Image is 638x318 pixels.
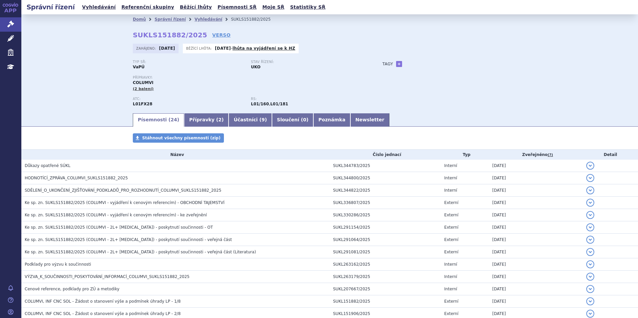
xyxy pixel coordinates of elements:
a: lhůta na vyjádření se k HZ [233,46,295,51]
a: Písemnosti (24) [133,113,184,127]
td: [DATE] [489,209,583,221]
a: Běžící lhůty [178,3,214,12]
button: detail [586,260,594,268]
span: Interní [444,163,457,168]
strong: monoklonální protilátky a konjugáty protilátka – léčivo [251,102,269,106]
span: Externí [444,225,458,230]
td: SUKL291154/2025 [330,221,441,234]
span: Externí [444,213,458,217]
a: + [396,61,402,67]
span: Externí [444,311,458,316]
td: SUKL263162/2025 [330,258,441,271]
span: COLUMVI, INF CNC SOL - Žádost o stanovení výše a podmínek úhrady LP - 1/8 [25,299,181,304]
span: Externí [444,237,458,242]
p: Stav řízení: [251,60,362,64]
td: [DATE] [489,172,583,184]
abbr: (?) [548,153,553,157]
td: [DATE] [489,197,583,209]
span: Ke sp. zn. SUKLS151882/2025 (COLUMVI - vyjádření k cenovým referencím) - OBCHODNÍ TAJEMSTVÍ [25,200,225,205]
span: Důkazy opatřené SÚKL [25,163,70,168]
a: Správní řízení [154,17,186,22]
a: VERSO [212,32,231,38]
a: Vyhledávání [80,3,118,12]
span: (2 balení) [133,87,154,91]
button: detail [586,211,594,219]
a: Sloučení (0) [272,113,313,127]
span: 2 [218,117,222,122]
td: SUKL207667/2025 [330,283,441,295]
h2: Správní řízení [21,2,80,12]
div: , [251,97,369,107]
a: Newsletter [350,113,389,127]
span: Externí [444,200,458,205]
strong: [DATE] [159,46,175,51]
button: detail [586,248,594,256]
button: detail [586,186,594,194]
a: Účastníci (9) [229,113,272,127]
td: [DATE] [489,258,583,271]
span: Externí [444,250,458,254]
span: Stáhnout všechny písemnosti (zip) [142,136,221,140]
span: Interní [444,188,457,193]
button: detail [586,310,594,318]
span: Podklady pro výzvu k součinnosti [25,262,91,267]
strong: [DATE] [215,46,231,51]
th: Zveřejněno [489,150,583,160]
td: SUKL151882/2025 [330,295,441,308]
strong: glofitamab pro indikaci relabující / refrakterní difuzní velkobuněčný B-lymfom (DLBCL) [270,102,288,106]
button: detail [586,199,594,207]
button: detail [586,162,594,170]
td: [DATE] [489,234,583,246]
button: detail [586,273,594,281]
a: Moje SŘ [260,3,286,12]
span: Interní [444,176,457,180]
span: Zahájeno: [136,46,157,51]
td: SUKL291064/2025 [330,234,441,246]
td: [DATE] [489,246,583,258]
span: COLUMVI [133,80,153,85]
strong: UKO [251,65,261,69]
td: SUKL330286/2025 [330,209,441,221]
td: [DATE] [489,283,583,295]
button: detail [586,297,594,305]
span: Externí [444,299,458,304]
td: SUKL344822/2025 [330,184,441,197]
span: Interní [444,262,457,267]
span: 9 [262,117,265,122]
p: Typ SŘ: [133,60,244,64]
p: ATC: [133,97,244,101]
span: Běžící lhůta: [186,46,213,51]
td: [DATE] [489,221,583,234]
a: Vyhledávání [195,17,222,22]
td: SUKL344783/2025 [330,160,441,172]
span: Ke sp. zn. SUKLS151882/2025 (COLUMVI - 2L+ DLBCL) - poskytnutí součinnosti - veřejná část [25,237,232,242]
td: [DATE] [489,295,583,308]
p: Přípravky: [133,76,369,80]
th: Detail [583,150,638,160]
span: 24 [171,117,177,122]
span: COLUMVI, INF CNC SOL - Žádost o stanovení výše a podmínek úhrady LP - 2/8 [25,311,181,316]
td: SUKL344800/2025 [330,172,441,184]
span: VÝZVA_K_SOUČINNOSTI_POSKYTOVÁNÍ_INFORMACÍ_COLUMVI_SUKLS151882_2025 [25,274,190,279]
button: detail [586,223,594,231]
strong: VaPÚ [133,65,144,69]
button: detail [586,174,594,182]
span: Ke sp. zn. SUKLS151882/2025 (COLUMVI - 2L+ DLBCL) - poskytnutí součinnosti - veřejná část (Litera... [25,250,256,254]
a: Statistiky SŘ [288,3,327,12]
th: Typ [441,150,489,160]
td: SUKL336807/2025 [330,197,441,209]
a: Poznámka [313,113,350,127]
a: Domů [133,17,146,22]
a: Přípravky (2) [184,113,229,127]
span: Cenové reference, podklady pro ZÚ a metodiky [25,287,119,291]
td: [DATE] [489,160,583,172]
a: Referenční skupiny [119,3,176,12]
button: detail [586,285,594,293]
th: Název [21,150,330,160]
td: [DATE] [489,271,583,283]
button: detail [586,236,594,244]
span: Ke sp. zn. SUKLS151882/2025 (COLUMVI - vyjádření k cenovým referencím) - ke zveřejnění [25,213,207,217]
th: Číslo jednací [330,150,441,160]
p: - [215,46,295,51]
span: Interní [444,274,457,279]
